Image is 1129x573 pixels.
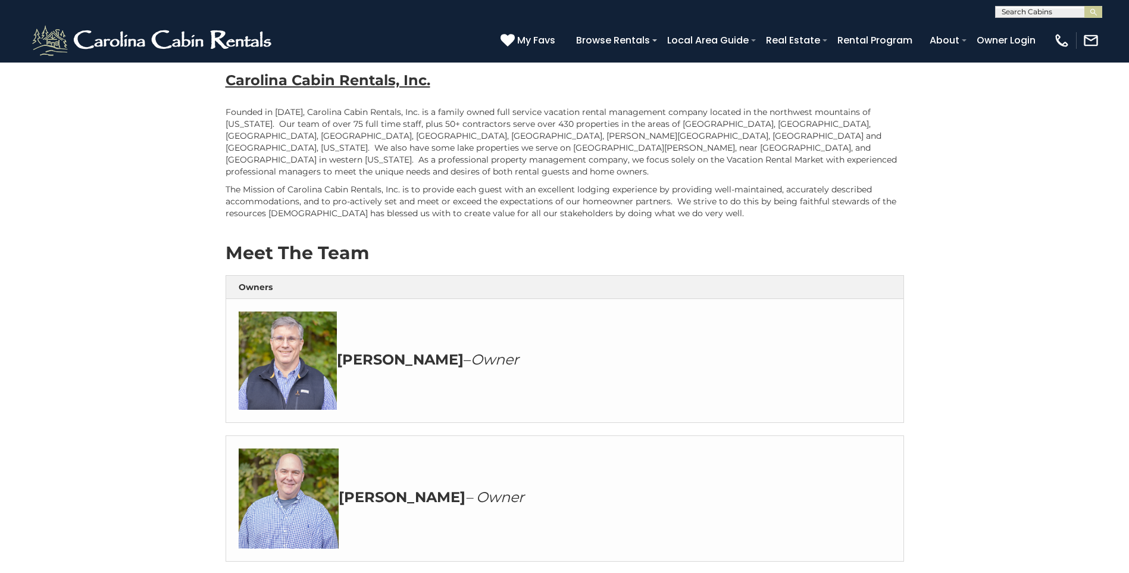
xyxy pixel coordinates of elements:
a: Local Area Guide [661,30,755,51]
img: mail-regular-white.png [1083,32,1099,49]
a: Real Estate [760,30,826,51]
a: About [924,30,965,51]
strong: [PERSON_NAME] [337,351,464,368]
strong: [PERSON_NAME] [339,488,465,506]
img: White-1-2.png [30,23,277,58]
h3: – [239,312,891,410]
p: The Mission of Carolina Cabin Rentals, Inc. is to provide each guest with an excellent lodging ex... [226,183,904,219]
span: My Favs [517,33,555,48]
em: – Owner [465,488,524,506]
img: phone-regular-white.png [1053,32,1070,49]
b: Carolina Cabin Rentals, Inc. [226,71,430,89]
strong: Owners [239,282,273,292]
a: Rental Program [831,30,918,51]
a: Owner Login [971,30,1042,51]
p: Founded in [DATE], Carolina Cabin Rentals, Inc. is a family owned full service vacation rental ma... [226,106,904,177]
strong: Meet The Team [226,242,369,264]
em: Owner [471,351,519,368]
a: Browse Rentals [570,30,656,51]
a: My Favs [501,33,558,48]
